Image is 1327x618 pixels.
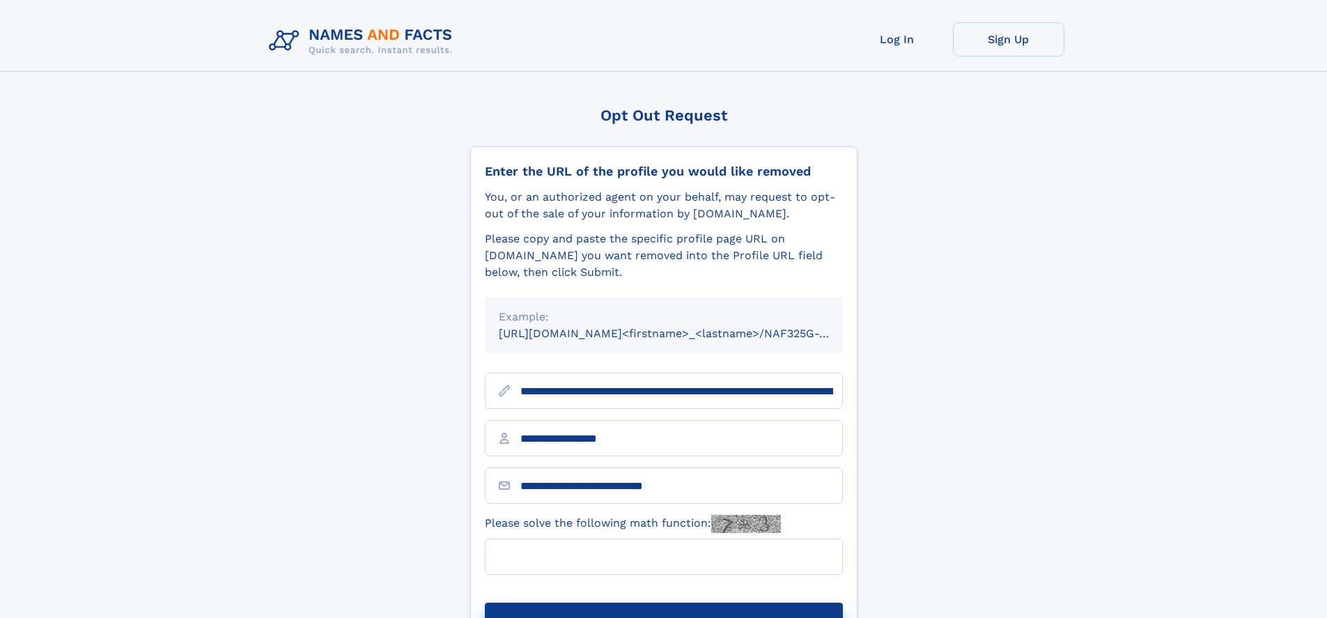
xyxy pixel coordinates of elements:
a: Sign Up [953,22,1064,56]
img: Logo Names and Facts [263,22,464,60]
label: Please solve the following math function: [485,515,781,533]
div: Please copy and paste the specific profile page URL on [DOMAIN_NAME] you want removed into the Pr... [485,231,843,281]
small: [URL][DOMAIN_NAME]<firstname>_<lastname>/NAF325G-xxxxxxxx [499,327,869,340]
div: Example: [499,309,829,325]
div: Enter the URL of the profile you would like removed [485,164,843,179]
div: Opt Out Request [470,107,857,124]
a: Log In [841,22,953,56]
div: You, or an authorized agent on your behalf, may request to opt-out of the sale of your informatio... [485,189,843,222]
